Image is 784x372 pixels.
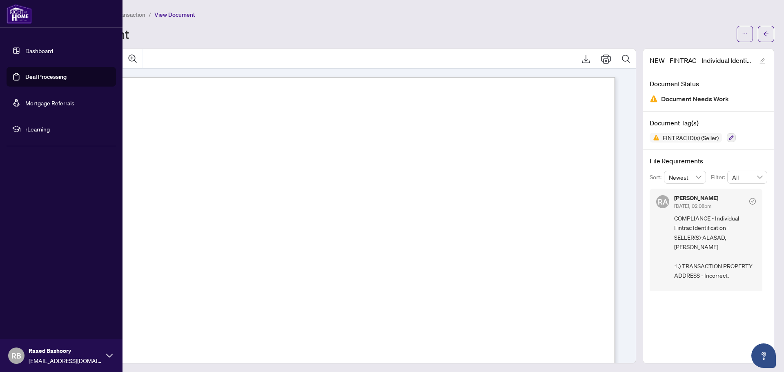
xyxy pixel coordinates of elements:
[650,156,767,166] h4: File Requirements
[658,196,668,207] span: RA
[29,356,102,365] span: [EMAIL_ADDRESS][DOMAIN_NAME]
[25,47,53,54] a: Dashboard
[674,214,756,357] span: COMPLIANCE - Individual Fintrac Identification - SELLER(S)-ALASAD, [PERSON_NAME] 1.) TRANSACTION ...
[25,125,110,134] span: rLearning
[650,173,664,182] p: Sort:
[154,11,195,18] span: View Document
[102,11,145,18] span: View Transaction
[650,133,659,143] img: Status Icon
[759,58,765,64] span: edit
[650,79,767,89] h4: Document Status
[674,203,711,209] span: [DATE], 02:08pm
[749,198,756,205] span: check-circle
[149,10,151,19] li: /
[25,73,67,80] a: Deal Processing
[25,99,74,107] a: Mortgage Referrals
[732,171,762,183] span: All
[661,94,729,105] span: Document Needs Work
[11,350,21,361] span: RB
[659,135,722,140] span: FINTRAC ID(s) (Seller)
[751,343,776,368] button: Open asap
[650,56,752,65] span: NEW - FINTRAC - Individual Identification Information Record.pdf
[742,31,748,37] span: ellipsis
[674,195,718,201] h5: [PERSON_NAME]
[29,346,102,355] span: Raaed Bashoory
[763,31,769,37] span: arrow-left
[650,118,767,128] h4: Document Tag(s)
[650,95,658,103] img: Document Status
[711,173,727,182] p: Filter:
[7,4,32,24] img: logo
[669,171,702,183] span: Newest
